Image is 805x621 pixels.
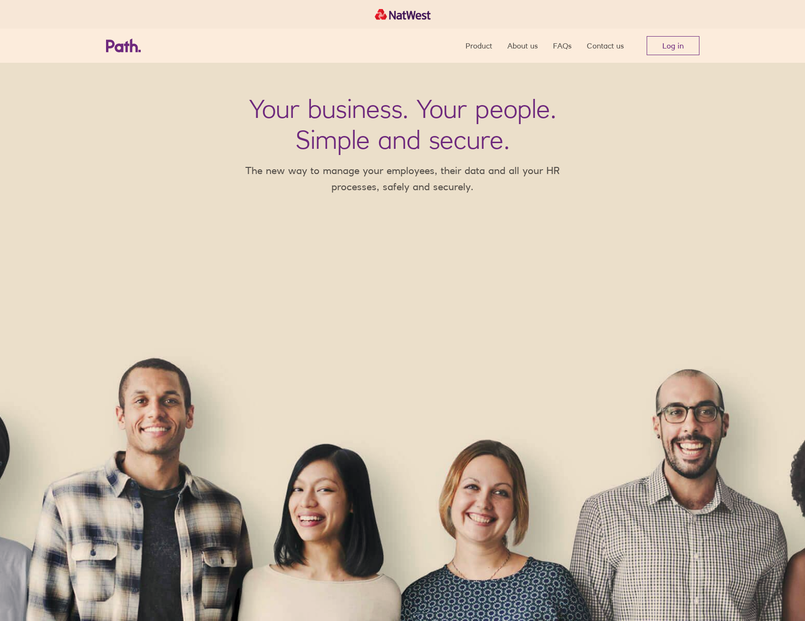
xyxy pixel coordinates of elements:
a: Contact us [587,29,624,63]
a: Product [466,29,492,63]
a: FAQs [553,29,572,63]
h1: Your business. Your people. Simple and secure. [249,93,556,155]
a: Log in [647,36,699,55]
a: About us [507,29,538,63]
p: The new way to manage your employees, their data and all your HR processes, safely and securely. [232,163,574,194]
